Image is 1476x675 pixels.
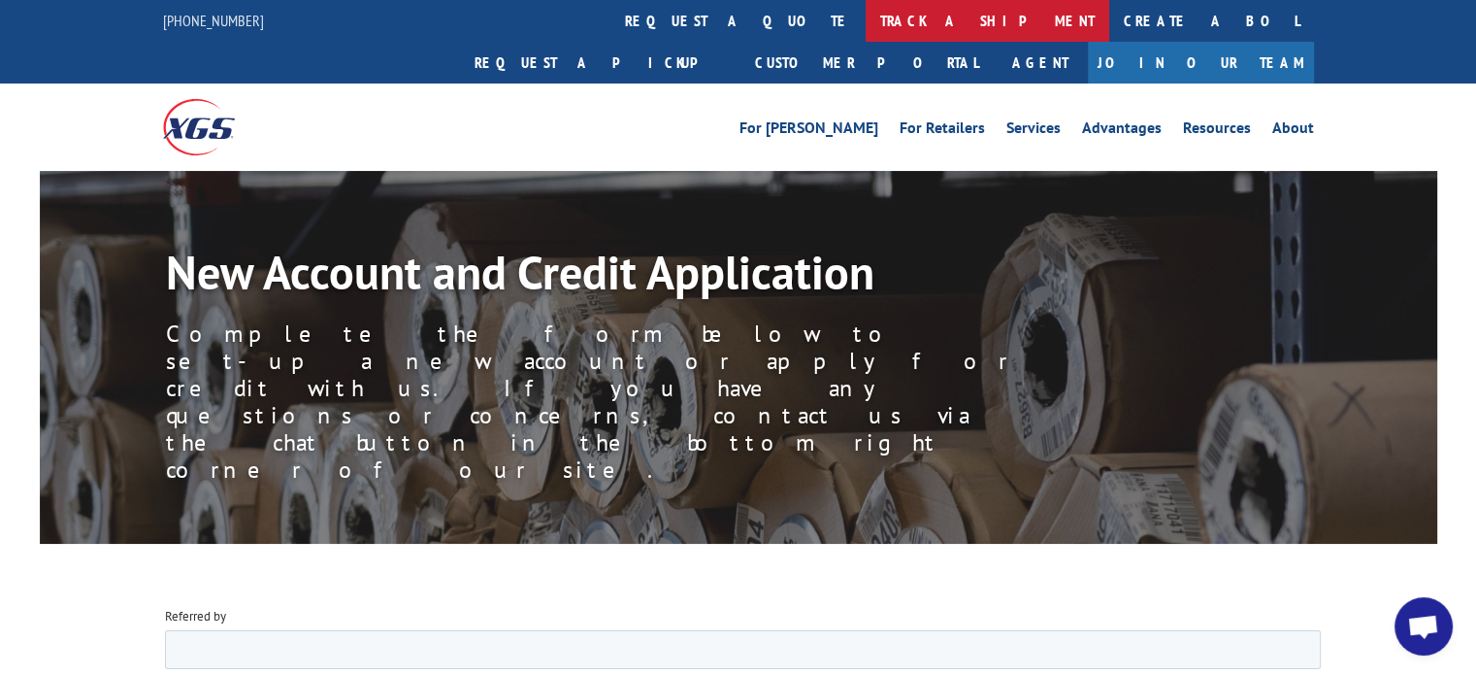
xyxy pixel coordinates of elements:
[739,120,878,142] a: For [PERSON_NAME]
[1394,597,1453,656] div: Open chat
[993,42,1088,84] a: Agent
[582,472,698,489] span: Primary Contact Email
[740,42,993,84] a: Customer Portal
[460,42,740,84] a: Request a pickup
[166,249,1039,305] h1: New Account and Credit Application
[1272,120,1314,142] a: About
[900,120,985,142] a: For Retailers
[1082,120,1162,142] a: Advantages
[1183,120,1251,142] a: Resources
[582,313,724,329] span: Primary Contact Last Name
[1088,42,1314,84] a: Join Our Team
[166,321,1039,484] p: Complete the form below to set-up a new account or apply for credit with us. If you have any ques...
[582,392,813,409] span: Who do you report to within your company?
[1006,120,1061,142] a: Services
[582,233,607,250] span: DBA
[163,11,264,30] a: [PHONE_NUMBER]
